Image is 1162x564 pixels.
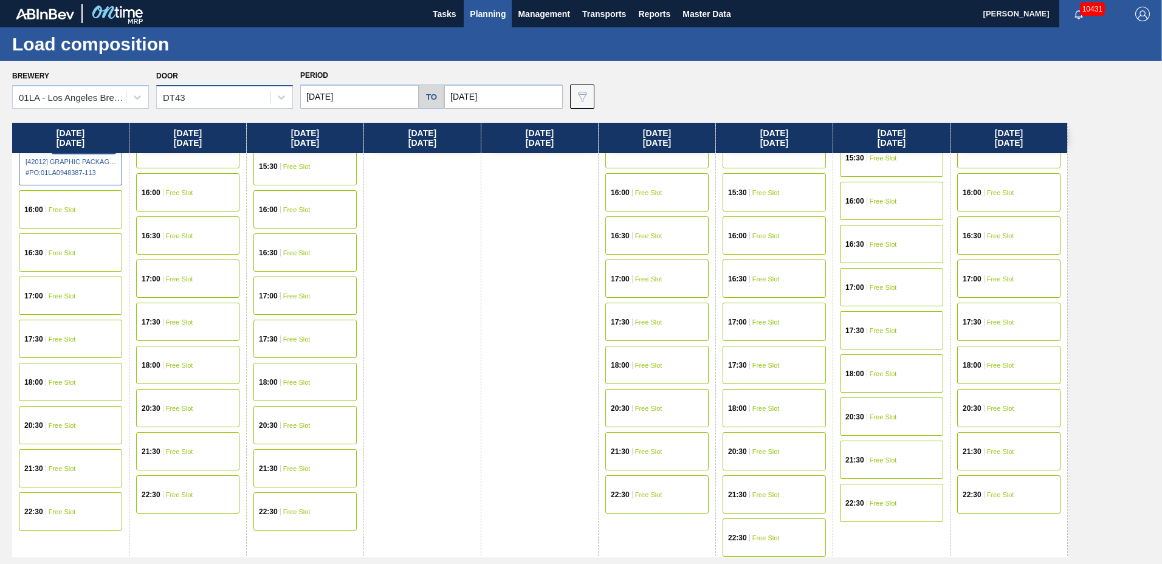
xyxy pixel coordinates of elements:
span: 20:30 [24,422,43,429]
span: 18:00 [142,362,160,369]
span: 20:30 [963,405,982,412]
span: 16:30 [259,249,278,256]
span: Free Slot [987,189,1014,196]
img: TNhmsLtSVTkK8tSr43FrP2fwEKptu5GPRR3wAAAABJRU5ErkJggg== [16,9,74,19]
span: Period [300,71,328,80]
span: Free Slot [987,448,1014,455]
span: 16:30 [845,241,864,248]
span: Planning [470,7,506,21]
label: Brewery [12,72,49,80]
span: 22:30 [259,508,278,515]
span: 10431 [1080,2,1105,16]
div: [DATE] [DATE] [129,123,246,153]
span: Free Slot [283,249,311,256]
span: Free Slot [166,275,193,283]
span: 16:30 [142,232,160,239]
span: 16:30 [24,249,43,256]
span: Free Slot [283,508,311,515]
span: Free Slot [49,292,76,300]
span: Free Slot [635,362,662,369]
span: Free Slot [635,318,662,326]
span: 16:30 [728,275,747,283]
span: 15:30 [845,154,864,162]
span: 17:00 [259,292,278,300]
span: 16:00 [611,189,630,196]
button: icon-filter-gray [570,84,594,109]
span: Free Slot [49,422,76,429]
span: Free Slot [752,318,780,326]
span: Free Slot [635,405,662,412]
div: [DATE] [DATE] [951,123,1067,153]
span: Free Slot [283,206,311,213]
div: [DATE] [DATE] [716,123,833,153]
span: 21:30 [728,491,747,498]
span: 16:00 [142,189,160,196]
span: Free Slot [870,241,897,248]
span: 21:30 [259,465,278,472]
h5: to [426,92,437,101]
label: Door [156,72,178,80]
span: 18:00 [963,362,982,369]
span: Free Slot [870,370,897,377]
span: Free Slot [635,189,662,196]
input: mm/dd/yyyy [444,84,563,109]
img: Logout [1135,7,1150,21]
span: 17:30 [142,318,160,326]
span: 22:30 [963,491,982,498]
span: Reports [638,7,670,21]
span: 20:30 [728,448,747,455]
span: 16:00 [728,232,747,239]
span: 22:30 [845,500,864,507]
div: [DATE] [DATE] [247,123,363,153]
span: Free Slot [752,362,780,369]
span: Management [518,7,570,21]
span: Free Slot [870,327,897,334]
span: 17:30 [24,335,43,343]
span: Free Slot [49,249,76,256]
span: Master Data [682,7,731,21]
span: Tasks [431,7,458,21]
span: Free Slot [166,232,193,239]
span: Free Slot [166,318,193,326]
span: Free Slot [752,405,780,412]
span: Free Slot [49,465,76,472]
span: 17:30 [845,327,864,334]
span: 17:30 [728,362,747,369]
span: Free Slot [49,335,76,343]
span: Free Slot [166,405,193,412]
span: Free Slot [283,465,311,472]
span: Free Slot [870,413,897,421]
span: Free Slot [870,456,897,464]
span: Free Slot [987,232,1014,239]
div: [DATE] [DATE] [599,123,715,153]
span: 17:00 [24,292,43,300]
span: Free Slot [752,275,780,283]
span: 17:30 [611,318,630,326]
span: 17:30 [259,335,278,343]
div: [DATE] [DATE] [481,123,598,153]
span: 16:00 [259,206,278,213]
span: Free Slot [166,448,193,455]
h1: Load composition [12,37,228,51]
span: 16:00 [963,189,982,196]
span: Free Slot [49,379,76,386]
span: 20:30 [142,405,160,412]
span: 22:30 [728,534,747,542]
span: Free Slot [870,500,897,507]
span: 18:00 [845,370,864,377]
span: Free Slot [166,362,193,369]
div: [DATE] [DATE] [833,123,950,153]
span: 20:30 [611,405,630,412]
div: 01LA - Los Angeles Brewery [19,92,127,103]
span: Free Slot [635,491,662,498]
span: Free Slot [283,379,311,386]
span: 22:30 [24,508,43,515]
span: Free Slot [49,206,76,213]
span: 16:30 [611,232,630,239]
span: 16:30 [963,232,982,239]
div: [DATE] [DATE] [364,123,481,153]
span: 21:30 [845,456,864,464]
span: [42012] GRAPHIC PACKAGING INTERNATIONA - 0008221069 [26,158,117,165]
span: Free Slot [987,318,1014,326]
span: Free Slot [752,534,780,542]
